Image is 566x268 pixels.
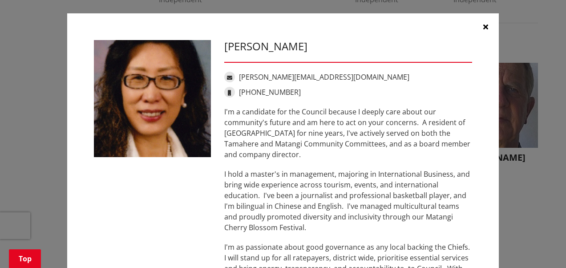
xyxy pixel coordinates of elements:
[224,106,472,160] p: I'm a candidate for the Council because I deeply care about our community's future and am here to...
[94,40,211,157] img: WO-W-TW__CAO-OULTON_A__x5kpv
[525,231,557,263] iframe: Messenger Launcher
[224,169,472,233] p: I hold a master's in management, majoring in International Business, and bring wide experience ac...
[9,249,41,268] a: Top
[239,72,409,82] a: [PERSON_NAME][EMAIL_ADDRESS][DOMAIN_NAME]
[224,40,472,53] h3: [PERSON_NAME]
[239,87,301,97] a: [PHONE_NUMBER]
